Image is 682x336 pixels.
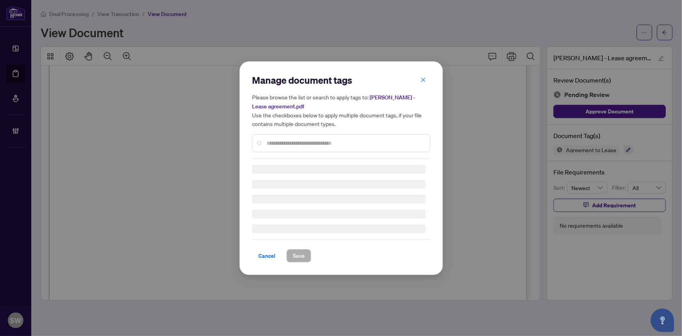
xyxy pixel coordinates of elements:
[252,93,430,128] h5: Please browse the list or search to apply tags to: Use the checkboxes below to apply multiple doc...
[252,94,415,110] span: [PERSON_NAME] - Lease agreement.pdf
[421,77,426,82] span: close
[651,309,674,332] button: Open asap
[252,74,430,86] h2: Manage document tags
[258,250,276,262] span: Cancel
[252,249,282,262] button: Cancel
[286,249,311,262] button: Save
